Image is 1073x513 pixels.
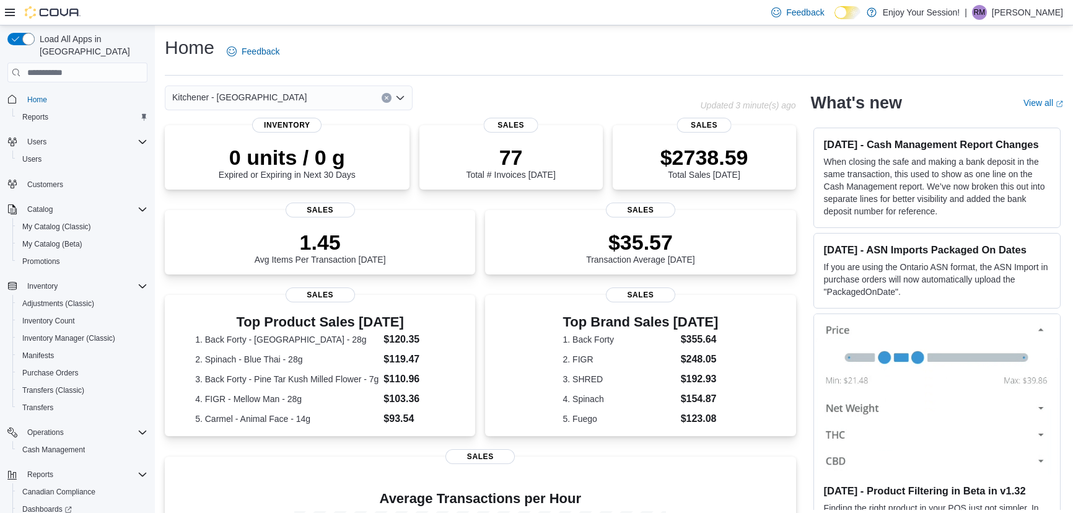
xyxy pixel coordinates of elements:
[12,253,152,270] button: Promotions
[681,392,719,406] dd: $154.87
[824,484,1050,497] h3: [DATE] - Product Filtering in Beta in v1.32
[22,112,48,122] span: Reports
[992,5,1063,20] p: [PERSON_NAME]
[22,467,147,482] span: Reports
[22,202,147,217] span: Catalog
[27,137,46,147] span: Users
[22,222,91,232] span: My Catalog (Classic)
[22,177,68,192] a: Customers
[22,177,147,192] span: Customers
[12,364,152,382] button: Purchase Orders
[17,152,46,167] a: Users
[22,154,42,164] span: Users
[27,427,64,437] span: Operations
[22,403,53,413] span: Transfers
[12,151,152,168] button: Users
[2,466,152,483] button: Reports
[22,134,147,149] span: Users
[17,237,147,252] span: My Catalog (Beta)
[22,91,147,107] span: Home
[395,93,405,103] button: Open list of options
[1056,100,1063,108] svg: External link
[22,239,82,249] span: My Catalog (Beta)
[17,219,96,234] a: My Catalog (Classic)
[681,411,719,426] dd: $123.08
[12,295,152,312] button: Adjustments (Classic)
[606,287,675,302] span: Sales
[22,487,95,497] span: Canadian Compliance
[563,413,676,425] dt: 5. Fuego
[563,315,719,330] h3: Top Brand Sales [DATE]
[965,5,967,20] p: |
[17,331,120,346] a: Inventory Manager (Classic)
[22,385,84,395] span: Transfers (Classic)
[172,90,307,105] span: Kitchener - [GEOGRAPHIC_DATA]
[17,219,147,234] span: My Catalog (Classic)
[17,313,147,328] span: Inventory Count
[606,203,675,217] span: Sales
[17,110,147,125] span: Reports
[27,470,53,480] span: Reports
[22,256,60,266] span: Promotions
[466,145,555,180] div: Total # Invoices [DATE]
[700,100,795,110] p: Updated 3 minute(s) ago
[12,441,152,458] button: Cash Management
[17,484,100,499] a: Canadian Compliance
[563,353,676,366] dt: 2. FIGR
[27,281,58,291] span: Inventory
[165,35,214,60] h1: Home
[17,254,65,269] a: Promotions
[2,133,152,151] button: Users
[27,204,53,214] span: Catalog
[12,382,152,399] button: Transfers (Classic)
[883,5,960,20] p: Enjoy Your Session!
[824,138,1050,151] h3: [DATE] - Cash Management Report Changes
[563,393,676,405] dt: 4. Spinach
[17,348,59,363] a: Manifests
[17,383,147,398] span: Transfers (Classic)
[286,287,355,302] span: Sales
[22,351,54,361] span: Manifests
[17,348,147,363] span: Manifests
[586,230,695,265] div: Transaction Average [DATE]
[383,332,445,347] dd: $120.35
[22,92,52,107] a: Home
[195,315,445,330] h3: Top Product Sales [DATE]
[252,118,322,133] span: Inventory
[12,218,152,235] button: My Catalog (Classic)
[681,332,719,347] dd: $355.64
[12,399,152,416] button: Transfers
[811,93,902,113] h2: What's new
[195,353,379,366] dt: 2. Spinach - Blue Thai - 28g
[195,333,379,346] dt: 1. Back Forty - [GEOGRAPHIC_DATA] - 28g
[383,411,445,426] dd: $93.54
[195,413,379,425] dt: 5. Carmel - Animal Face - 14g
[586,230,695,255] p: $35.57
[2,90,152,108] button: Home
[27,180,63,190] span: Customers
[17,296,147,311] span: Adjustments (Classic)
[22,279,147,294] span: Inventory
[12,483,152,501] button: Canadian Compliance
[445,449,515,464] span: Sales
[195,373,379,385] dt: 3. Back Forty - Pine Tar Kush Milled Flower - 7g
[22,425,147,440] span: Operations
[175,491,786,506] h4: Average Transactions per Hour
[834,6,861,19] input: Dark Mode
[27,95,47,105] span: Home
[972,5,987,20] div: Rahil Mansuri
[824,243,1050,256] h3: [DATE] - ASN Imports Packaged On Dates
[382,93,392,103] button: Clear input
[25,6,81,19] img: Cova
[12,347,152,364] button: Manifests
[22,425,69,440] button: Operations
[2,201,152,218] button: Catalog
[824,261,1050,298] p: If you are using the Ontario ASN format, the ASN Import in purchase orders will now automatically...
[17,400,147,415] span: Transfers
[466,145,555,170] p: 77
[242,45,279,58] span: Feedback
[2,278,152,295] button: Inventory
[219,145,356,180] div: Expired or Expiring in Next 30 Days
[255,230,386,265] div: Avg Items Per Transaction [DATE]
[22,333,115,343] span: Inventory Manager (Classic)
